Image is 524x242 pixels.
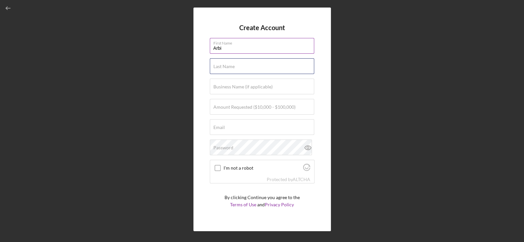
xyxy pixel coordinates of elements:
[213,84,273,89] label: Business Name (if applicable)
[224,165,301,171] label: I'm not a robot
[303,166,310,172] a: Visit Altcha.org
[213,64,235,69] label: Last Name
[293,177,310,182] a: Visit Altcha.org
[225,194,300,209] p: By clicking Continue you agree to the and
[265,202,294,207] a: Privacy Policy
[213,145,233,150] label: Password
[213,104,296,110] label: Amount Requested ($10,000 - $100,000)
[213,125,225,130] label: Email
[267,177,310,182] div: Protected by
[230,202,256,207] a: Terms of Use
[239,24,285,31] h4: Create Account
[213,38,314,46] label: First Name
